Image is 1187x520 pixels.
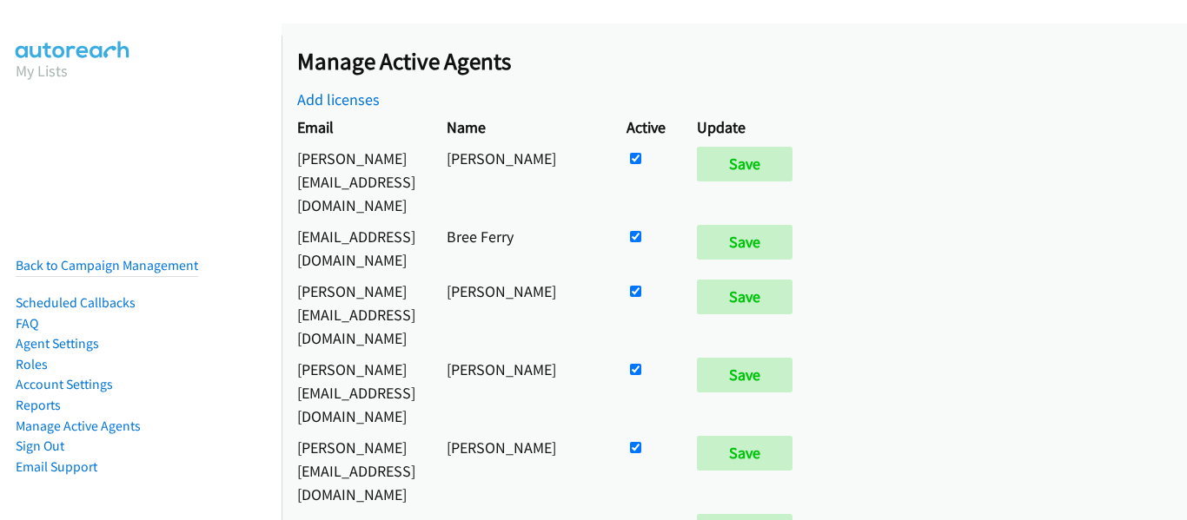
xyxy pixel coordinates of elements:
[1137,191,1187,329] iframe: Resource Center
[1040,444,1174,507] iframe: Checklist
[431,111,611,142] th: Name
[16,376,113,392] a: Account Settings
[282,142,431,221] td: [PERSON_NAME][EMAIL_ADDRESS][DOMAIN_NAME]
[16,294,136,311] a: Scheduled Callbacks
[282,111,431,142] th: Email
[16,315,38,332] a: FAQ
[16,438,64,454] a: Sign Out
[282,353,431,431] td: [PERSON_NAME][EMAIL_ADDRESS][DOMAIN_NAME]
[431,221,611,275] td: Bree Ferry
[611,111,681,142] th: Active
[697,225,792,260] input: Save
[431,142,611,221] td: [PERSON_NAME]
[697,280,792,314] input: Save
[16,356,48,372] a: Roles
[282,431,431,510] td: [PERSON_NAME][EMAIL_ADDRESS][DOMAIN_NAME]
[681,111,816,142] th: Update
[16,335,99,352] a: Agent Settings
[16,458,97,475] a: Email Support
[16,397,61,413] a: Reports
[697,358,792,392] input: Save
[297,89,380,109] a: Add licenses
[16,257,198,273] a: Back to Campaign Management
[431,275,611,353] td: [PERSON_NAME]
[297,47,1187,76] h2: Manage Active Agents
[697,436,792,471] input: Save
[431,353,611,431] td: [PERSON_NAME]
[697,147,792,181] input: Save
[431,431,611,510] td: [PERSON_NAME]
[16,418,141,434] a: Manage Active Agents
[282,275,431,353] td: [PERSON_NAME][EMAIL_ADDRESS][DOMAIN_NAME]
[16,61,68,81] a: My Lists
[282,221,431,275] td: [EMAIL_ADDRESS][DOMAIN_NAME]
